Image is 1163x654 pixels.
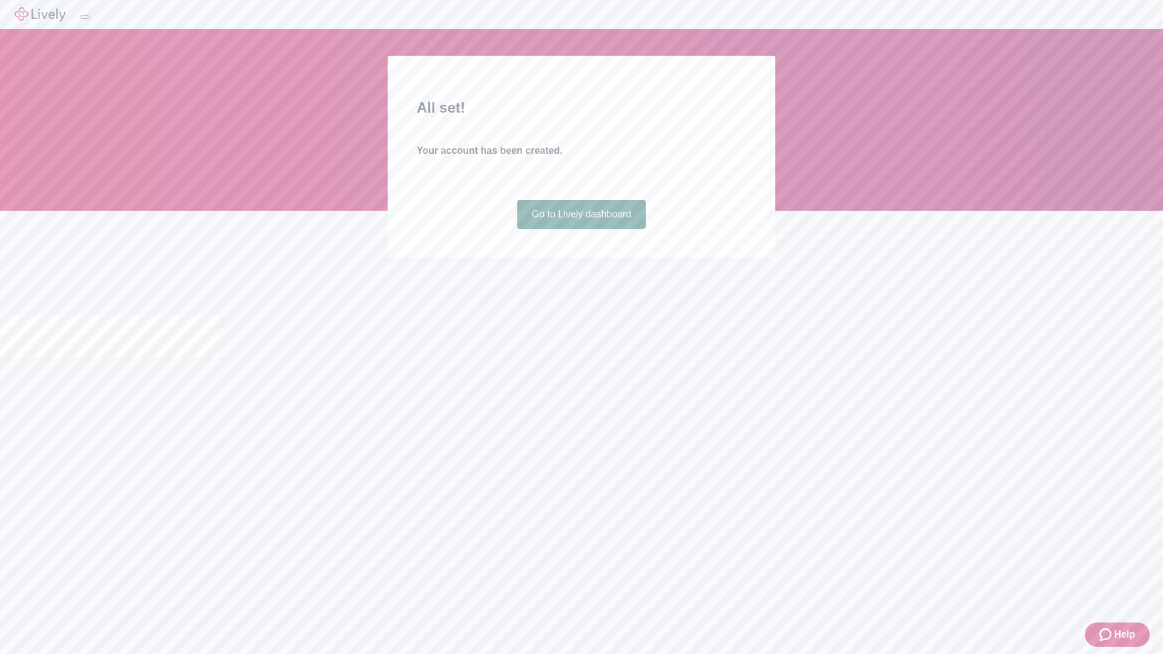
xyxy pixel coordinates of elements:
[417,97,746,119] h2: All set!
[517,200,646,229] a: Go to Lively dashboard
[1114,627,1135,642] span: Help
[80,15,90,19] button: Log out
[1099,627,1114,642] svg: Zendesk support icon
[1085,623,1150,647] button: Zendesk support iconHelp
[15,7,65,22] img: Lively
[417,144,746,158] h4: Your account has been created.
